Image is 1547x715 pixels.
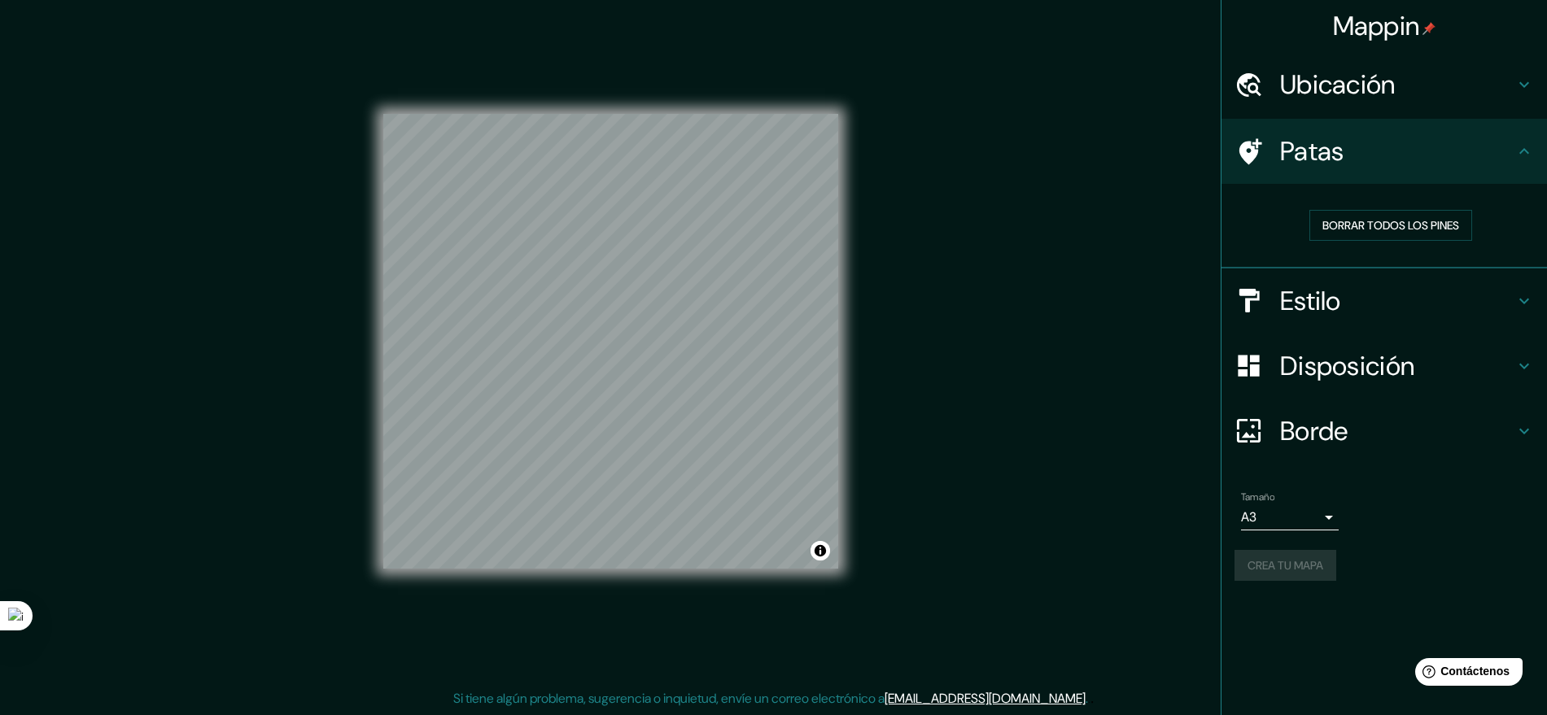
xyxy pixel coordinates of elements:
[1280,68,1396,102] font: Ubicación
[383,114,838,569] canvas: Mapa
[1280,134,1344,168] font: Patas
[1221,399,1547,464] div: Borde
[1280,414,1348,448] font: Borde
[1280,349,1414,383] font: Disposición
[453,690,885,707] font: Si tiene algún problema, sugerencia o inquietud, envíe un correo electrónico a
[1309,210,1472,241] button: Borrar todos los pines
[1221,268,1547,334] div: Estilo
[1088,689,1090,707] font: .
[1221,119,1547,184] div: Patas
[1241,490,1274,504] font: Tamaño
[1333,9,1420,43] font: Mappin
[1241,504,1339,530] div: A3
[885,690,1086,707] a: [EMAIL_ADDRESS][DOMAIN_NAME]
[1280,284,1341,318] font: Estilo
[1241,508,1256,525] font: A3
[1086,690,1088,707] font: .
[1090,689,1094,707] font: .
[1221,334,1547,399] div: Disposición
[1322,218,1459,233] font: Borrar todos los pines
[1221,52,1547,117] div: Ubicación
[1422,22,1436,35] img: pin-icon.png
[1402,652,1529,697] iframe: Lanzador de widgets de ayuda
[811,541,830,560] button: Activar o desactivar atribución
